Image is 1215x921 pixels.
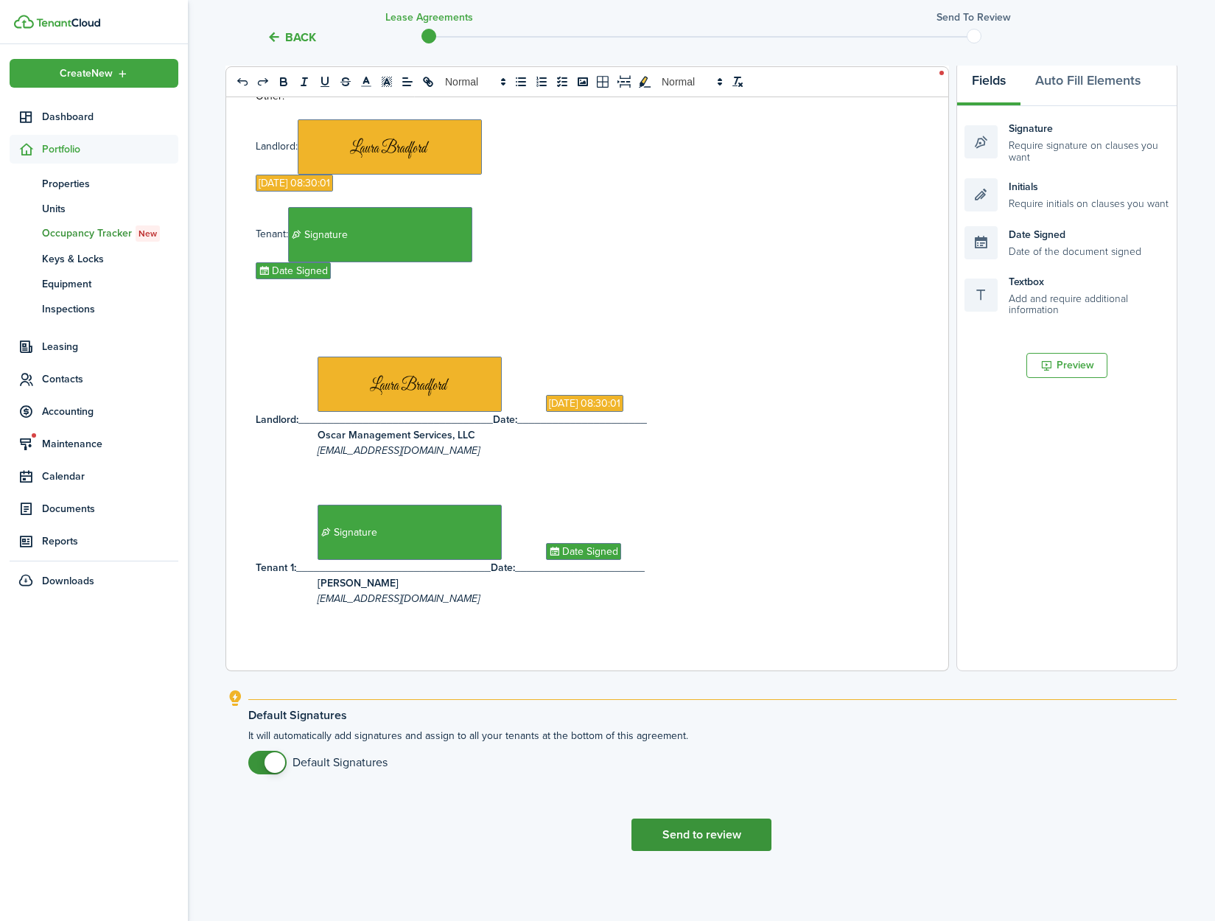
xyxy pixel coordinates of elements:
span: Occupancy Tracker [42,225,178,242]
button: strike [335,73,356,91]
button: list: bullet [511,73,531,91]
button: link [418,73,438,91]
span: Documents [42,501,178,516]
span: Contacts [42,371,178,387]
strong: [PERSON_NAME] [318,575,399,591]
h3: Lease Agreements [385,10,473,25]
span: Dashboard [42,109,178,125]
img: TenantCloud [36,18,100,27]
button: Send to review [631,819,771,851]
a: Inspections [10,296,178,321]
button: Preview [1026,353,1107,378]
span: Equipment [42,276,178,292]
button: image [573,73,593,91]
a: Equipment [10,271,178,296]
strong: Oscar Management Services, LLC [318,427,475,443]
button: underline [315,73,335,91]
explanation-description: It will automatically add signatures and assign to all your tenants at the bottom of this agreement. [248,728,1177,774]
button: table-better [593,73,614,91]
button: redo: redo [253,73,273,91]
span: Downloads [42,573,94,589]
span: Reports [42,533,178,549]
button: Open menu [10,59,178,88]
p: _________________________________ ______________________ [256,412,908,427]
button: Back [267,29,316,45]
span: Units [42,201,178,217]
span: Portfolio [42,141,178,157]
strong: Date: [493,412,517,427]
span: New [139,227,157,240]
h3: Send to review [936,10,1011,25]
span: Keys & Locks [42,251,178,267]
a: Properties [10,171,178,196]
a: Dashboard [10,102,178,131]
button: list: ordered [531,73,552,91]
img: TenantCloud [14,15,34,29]
span: Inspections [42,301,178,317]
span: Calendar [42,469,178,484]
p: Landlord: [256,119,908,175]
button: toggleMarkYellow: markYellow [634,73,655,91]
button: Fields [957,62,1020,106]
button: undo: undo [232,73,253,91]
i: [EMAIL_ADDRESS][DOMAIN_NAME] [318,591,480,606]
a: Keys & Locks [10,246,178,271]
span: Leasing [42,339,178,354]
button: bold [273,73,294,91]
p: _________________________________ ______________________ [256,560,908,575]
button: clean [727,73,748,91]
i: outline [226,690,245,707]
button: list: check [552,73,573,91]
a: Units [10,196,178,221]
a: Reports [10,527,178,556]
button: Auto Fill Elements [1020,62,1155,106]
span: Properties [42,176,178,192]
explanation-title: Default Signatures [248,709,1177,722]
p: Tenant: [256,207,908,262]
span: Maintenance [42,436,178,452]
button: italic [294,73,315,91]
a: Occupancy TrackerNew [10,221,178,246]
strong: Date: [491,560,515,575]
span: Accounting [42,404,178,419]
button: pageBreak [614,73,634,91]
span: Create New [60,69,113,79]
i: [EMAIL_ADDRESS][DOMAIN_NAME] [318,443,480,458]
strong: Landlord: [256,412,298,427]
strong: Tenant 1: [256,560,296,575]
